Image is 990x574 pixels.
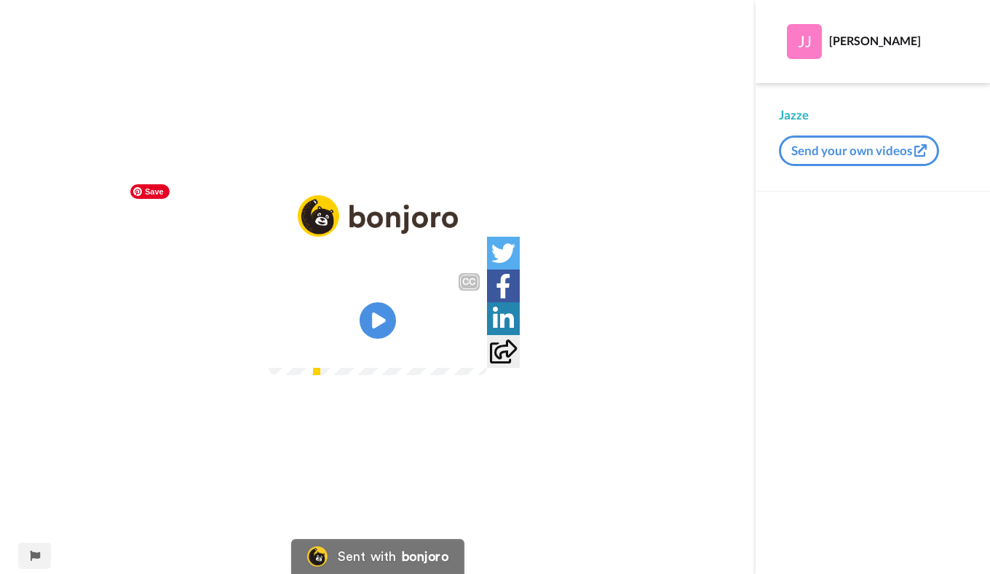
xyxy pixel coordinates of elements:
div: Sent with [338,550,396,563]
button: Send your own videos [779,135,939,166]
div: CC [496,247,515,262]
div: Jazze [779,106,967,124]
span: 3:57 [279,366,304,383]
span: 0:00 [242,366,268,383]
span: Save [130,184,170,199]
img: logo_full.png [298,168,458,210]
a: Bonjoro LogoSent withbonjoro [291,539,464,574]
span: / [271,366,276,383]
div: bonjoro [402,550,448,563]
div: [PERSON_NAME] [829,34,966,47]
img: Profile Image [787,24,822,59]
img: Bonjoro Logo [307,546,328,567]
img: Full screen [496,367,510,382]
